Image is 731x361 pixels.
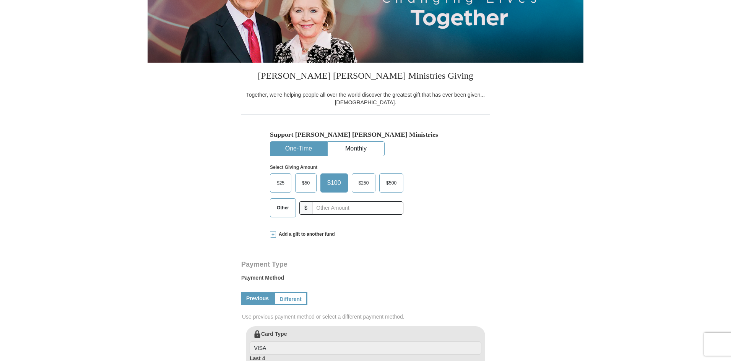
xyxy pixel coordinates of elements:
span: $100 [323,177,345,189]
span: Other [273,202,293,214]
h4: Payment Type [241,261,490,267]
a: Different [274,292,307,305]
span: $ [299,201,312,215]
h3: [PERSON_NAME] [PERSON_NAME] Ministries Giving [241,63,490,91]
div: Together, we're helping people all over the world discover the greatest gift that has ever been g... [241,91,490,106]
strong: Select Giving Amount [270,165,317,170]
span: $50 [298,177,314,189]
label: Payment Method [241,274,490,285]
label: Card Type [250,330,481,355]
span: $25 [273,177,288,189]
button: One-Time [270,142,327,156]
span: $500 [382,177,400,189]
a: Previous [241,292,274,305]
input: Card Type [250,342,481,355]
button: Monthly [328,142,384,156]
input: Other Amount [312,201,403,215]
span: Add a gift to another fund [276,231,335,238]
span: Use previous payment method or select a different payment method. [242,313,491,321]
h5: Support [PERSON_NAME] [PERSON_NAME] Ministries [270,131,461,139]
span: $250 [355,177,373,189]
